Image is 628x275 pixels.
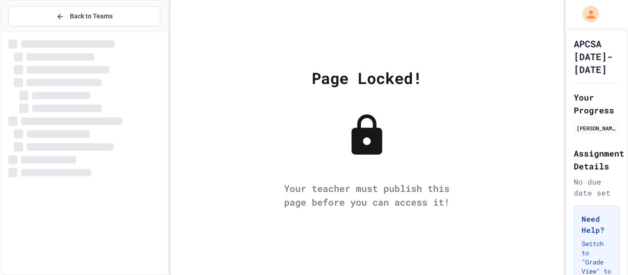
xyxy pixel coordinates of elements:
span: Back to Teams [70,11,113,21]
button: Back to Teams [8,6,160,26]
div: No due date set [574,176,620,198]
div: My Account [573,4,601,25]
h2: Your Progress [574,91,620,117]
div: Page Locked! [312,66,422,90]
h2: Assignment Details [574,147,620,173]
div: Your teacher must publish this page before you can access it! [275,181,459,209]
h3: Need Help? [582,213,612,236]
div: [PERSON_NAME][DEMOGRAPHIC_DATA] [577,124,617,132]
h1: APCSA [DATE]-[DATE] [574,37,620,76]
